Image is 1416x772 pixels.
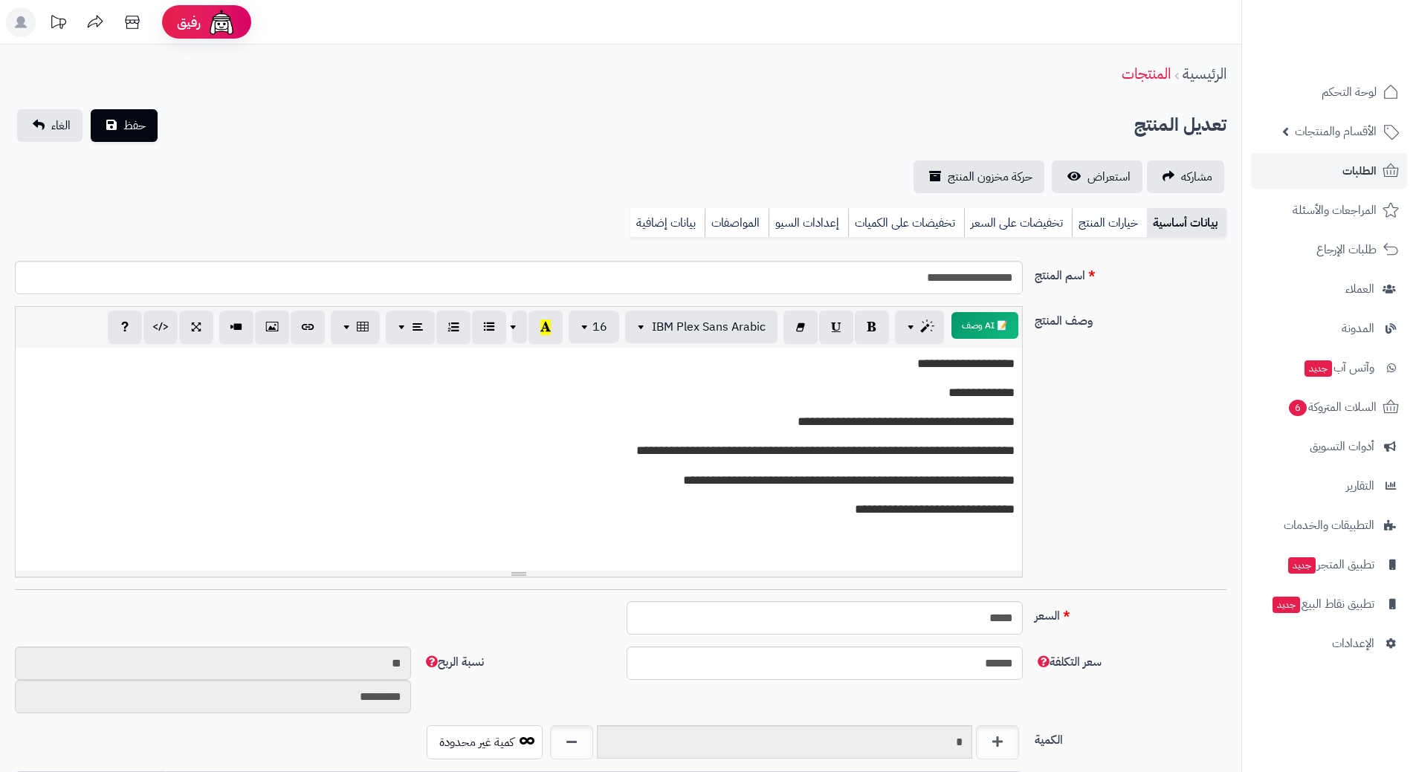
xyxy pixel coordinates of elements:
a: العملاء [1251,271,1407,307]
span: جديد [1305,360,1332,377]
a: حركة مخزون المنتج [914,160,1044,193]
a: الطلبات [1251,153,1407,189]
span: 6 [1289,400,1307,416]
span: أدوات التسويق [1310,436,1374,457]
span: رفيق [177,13,201,31]
label: وصف المنتج [1029,306,1232,330]
span: IBM Plex Sans Arabic [652,318,766,336]
span: السلات المتروكة [1287,397,1377,418]
span: الغاء [51,117,71,134]
label: السعر [1029,601,1232,625]
a: وآتس آبجديد [1251,350,1407,386]
span: تطبيق المتجر [1287,554,1374,575]
span: تطبيق نقاط البيع [1271,594,1374,614]
a: لوحة التحكم [1251,74,1407,110]
a: الرئيسية [1183,62,1226,85]
button: IBM Plex Sans Arabic [625,311,777,343]
a: تخفيضات على الكميات [848,208,964,238]
a: المدونة [1251,311,1407,346]
a: السلات المتروكة6 [1251,389,1407,425]
button: 📝 AI وصف [951,312,1018,339]
span: 16 [592,318,607,336]
span: حفظ [123,117,146,134]
a: الإعدادات [1251,626,1407,661]
span: العملاء [1345,279,1374,299]
label: الكمية [1029,725,1232,749]
span: نسبة الربح [423,653,484,671]
span: التقارير [1346,476,1374,496]
a: خيارات المنتج [1072,208,1147,238]
a: تطبيق نقاط البيعجديد [1251,586,1407,622]
span: جديد [1273,597,1300,613]
a: طلبات الإرجاع [1251,232,1407,267]
span: الطلبات [1342,160,1377,181]
span: مشاركه [1181,168,1212,186]
a: مشاركه [1147,160,1224,193]
a: الغاء [17,109,83,142]
label: اسم المنتج [1029,261,1232,285]
a: التطبيقات والخدمات [1251,507,1407,543]
h2: تعديل المنتج [1134,110,1226,140]
span: وآتس آب [1303,357,1374,378]
span: طلبات الإرجاع [1316,239,1377,260]
a: المواصفات [705,208,769,238]
a: تطبيق المتجرجديد [1251,547,1407,583]
a: بيانات أساسية [1147,208,1226,238]
a: المنتجات [1122,62,1171,85]
span: التطبيقات والخدمات [1284,515,1374,536]
span: جديد [1288,557,1316,574]
span: الإعدادات [1332,633,1374,654]
a: بيانات إضافية [630,208,705,238]
a: إعدادات السيو [769,208,848,238]
button: حفظ [91,109,158,142]
span: الأقسام والمنتجات [1295,121,1377,142]
button: 16 [569,311,619,343]
span: استعراض [1087,168,1131,186]
a: تخفيضات على السعر [964,208,1072,238]
a: أدوات التسويق [1251,429,1407,464]
span: المراجعات والأسئلة [1293,200,1377,221]
img: ai-face.png [207,7,236,37]
span: سعر التكلفة [1035,653,1102,671]
span: المدونة [1342,318,1374,339]
a: المراجعات والأسئلة [1251,192,1407,228]
a: التقارير [1251,468,1407,504]
span: لوحة التحكم [1322,82,1377,103]
a: استعراض [1052,160,1142,193]
span: حركة مخزون المنتج [948,168,1032,186]
a: تحديثات المنصة [39,7,77,41]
